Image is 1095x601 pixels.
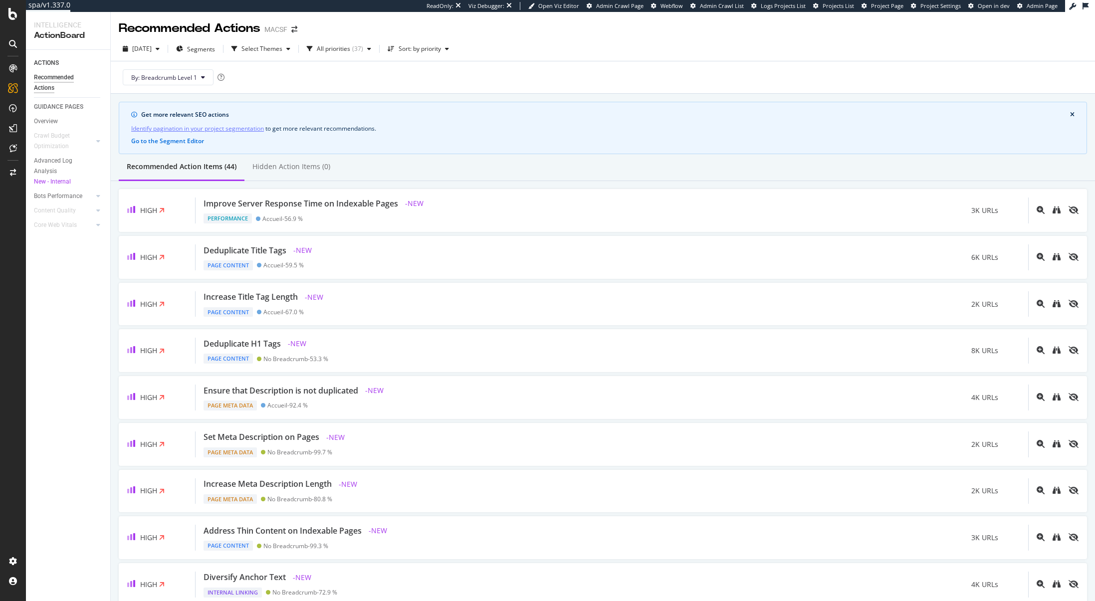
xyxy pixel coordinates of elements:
[1053,393,1061,401] div: binoculars
[204,291,298,303] div: Increase Title Tag Length
[1053,300,1061,308] div: binoculars
[34,205,76,216] div: Content Quality
[1053,439,1061,449] a: binoculars
[204,431,319,443] div: Set Meta Description on Pages
[1053,533,1061,541] div: binoculars
[1053,346,1061,355] a: binoculars
[204,588,262,598] div: Internal Linking
[528,2,579,10] a: Open Viz Editor
[336,478,360,490] span: - NEW
[1053,486,1061,495] a: binoculars
[1053,252,1061,262] a: binoculars
[34,58,59,68] div: ACTIONS
[468,2,504,10] div: Viz Debugger:
[1053,393,1061,402] a: binoculars
[384,41,453,57] button: Sort: by priority
[172,41,219,57] button: Segments
[1069,440,1079,448] div: eye-slash
[140,252,157,262] span: High
[132,44,152,53] span: 2025 Jul. 21st
[263,261,304,269] div: Accueil - 59.5 %
[1037,346,1045,354] div: magnifying-glass-plus
[204,354,253,364] div: Page Content
[1069,393,1079,401] div: eye-slash
[131,138,204,145] button: Go to the Segment Editor
[1053,486,1061,494] div: binoculars
[262,215,303,222] div: Accueil - 56.9 %
[1069,533,1079,541] div: eye-slash
[34,156,103,187] a: Advanced Log AnalysisNew - Internal
[131,123,1075,134] div: to get more relevant recommendations .
[968,2,1010,10] a: Open in dev
[119,20,260,37] div: Recommended Actions
[187,45,215,53] span: Segments
[140,486,157,495] span: High
[1053,580,1061,589] a: binoculars
[34,191,93,201] a: Bots Performance
[978,2,1010,9] span: Open in dev
[362,385,387,397] span: - NEW
[204,447,257,457] div: Page Meta Data
[34,220,77,230] div: Core Web Vitals
[1053,533,1061,542] a: binoculars
[1053,346,1061,354] div: binoculars
[34,20,102,30] div: Intelligence
[119,102,1087,154] div: info banner
[204,245,286,256] div: Deduplicate Title Tags
[127,162,236,172] div: Recommended Action Items (44)
[700,2,744,9] span: Admin Crawl List
[823,2,854,9] span: Projects List
[1053,299,1061,309] a: binoculars
[34,116,58,127] div: Overview
[303,41,375,57] button: All priorities(37)
[34,72,94,93] div: Recommended Actions
[140,205,157,215] span: High
[587,2,644,10] a: Admin Crawl Page
[34,177,94,187] div: New - Internal
[813,2,854,10] a: Projects List
[1053,205,1061,215] a: binoculars
[1069,300,1079,308] div: eye-slash
[34,131,93,152] a: Crawl Budget Optimization
[871,2,903,9] span: Project Page
[291,26,297,33] div: arrow-right-arrow-left
[34,116,103,127] a: Overview
[971,393,998,402] span: 4K URLs
[34,72,103,93] a: Recommended Actions
[267,401,308,409] div: Accueil - 92.4 %
[241,46,282,52] div: Select Themes
[971,486,998,496] span: 2K URLs
[204,541,253,551] div: Page Content
[263,355,328,363] div: No Breadcrumb - 53.3 %
[204,260,253,270] div: Page Content
[204,338,281,350] div: Deduplicate H1 Tags
[1069,206,1079,214] div: eye-slash
[267,448,332,456] div: No Breadcrumb - 99.7 %
[1037,580,1045,588] div: magnifying-glass-plus
[204,385,358,397] div: Ensure that Description is not duplicated
[651,2,683,10] a: Webflow
[1069,486,1079,494] div: eye-slash
[366,525,390,537] span: - NEW
[1053,440,1061,448] div: binoculars
[1037,206,1045,214] div: magnifying-glass-plus
[204,198,398,209] div: Improve Server Response Time on Indexable Pages
[140,533,157,542] span: High
[34,156,94,187] div: Advanced Log Analysis
[204,213,252,223] div: Performance
[34,102,83,112] div: GUIDANCE PAGES
[204,572,286,583] div: Diversify Anchor Text
[1037,533,1045,541] div: magnifying-glass-plus
[1027,2,1058,9] span: Admin Page
[971,205,998,215] span: 3K URLs
[263,542,328,550] div: No Breadcrumb - 99.3 %
[34,58,103,68] a: ACTIONS
[596,2,644,9] span: Admin Crawl Page
[1037,300,1045,308] div: magnifying-glass-plus
[761,2,806,9] span: Logs Projects List
[538,2,579,9] span: Open Viz Editor
[204,494,257,504] div: Page Meta Data
[252,162,330,172] div: Hidden Action Items (0)
[263,308,304,316] div: Accueil - 67.0 %
[317,46,350,52] div: All priorities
